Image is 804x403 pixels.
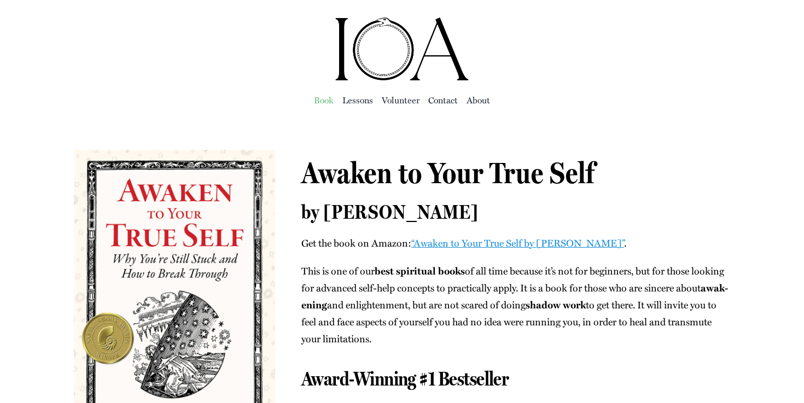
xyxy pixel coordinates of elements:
[301,367,509,390] span: Award-Winning #1 Bestseller
[334,14,470,28] a: ioa-logo
[301,281,728,312] b: awak­en­ing
[428,92,458,108] a: Con­tact
[314,92,334,108] a: Book
[301,200,479,224] span: by [PERSON_NAME]
[382,92,420,108] a: Vol­un­teer
[375,264,465,278] b: best spir­i­tu­al books
[301,155,595,190] span: Awaken to Your True Self
[74,82,730,117] nav: Main
[342,92,373,108] a: Lessons
[526,297,586,312] b: shad­ow work
[467,92,490,108] a: About
[411,236,624,250] a: “Awak­en to Your True Self by [PERSON_NAME]”
[301,262,730,347] p: This is one of our of all time because it’s not for begin­ners, but for those look­ing for advanc...
[301,235,730,252] p: Get the book on Ama­zon: .
[334,16,470,82] img: Institute of Awakening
